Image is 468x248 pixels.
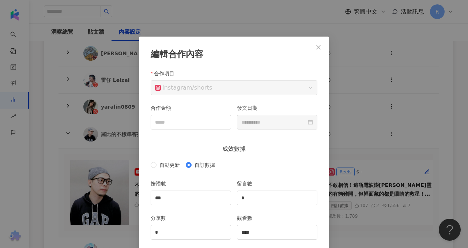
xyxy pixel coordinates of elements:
[155,81,313,95] span: / shorts
[237,180,258,188] label: 留言數
[192,161,218,169] span: 自訂數據
[151,48,317,61] div: 編輯合作內容
[156,161,183,169] span: 自動更新
[237,225,317,239] input: 觀看數
[316,44,321,50] span: close
[151,69,180,78] label: 合作項目
[151,191,231,205] input: 按讚數
[151,214,171,222] label: 分享數
[311,40,326,55] button: Close
[151,115,231,129] input: 合作金額
[151,225,231,239] input: 分享數
[151,180,171,188] label: 按讚數
[237,214,258,222] label: 觀看數
[237,191,317,205] input: 留言數
[151,104,177,112] label: 合作金額
[216,144,252,153] span: 成效數據
[241,118,306,126] input: 發文日期
[237,104,263,112] label: 發文日期
[155,81,192,95] div: Instagram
